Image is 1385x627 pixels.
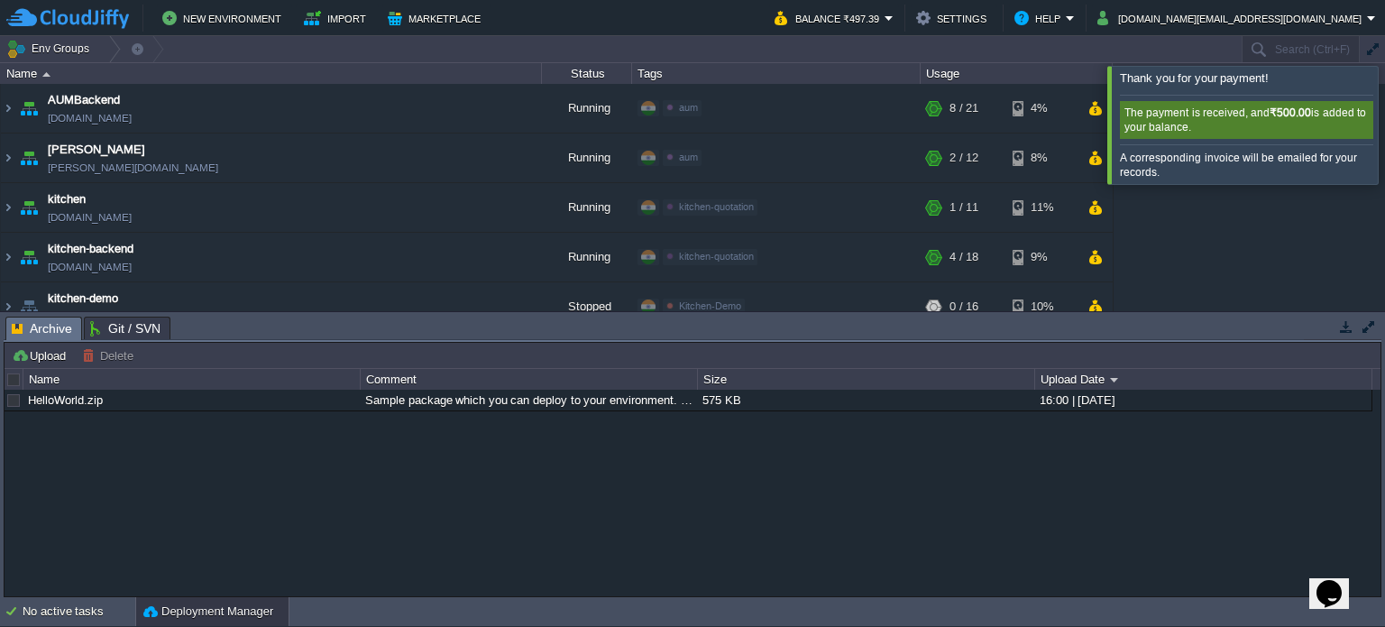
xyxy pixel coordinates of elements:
button: Settings [916,7,992,29]
div: Running [542,183,632,232]
div: Upload Date [1036,369,1371,390]
div: 0 / 16 [949,282,978,331]
div: A corresponding invoice will be emailed for your records. [1120,151,1373,180]
span: Kitchen-Demo [679,300,741,311]
a: [DOMAIN_NAME] [48,308,132,326]
a: [DOMAIN_NAME] [48,109,132,127]
button: Delete [82,347,139,364]
div: Running [542,134,632,182]
span: Git / SVN [90,318,161,339]
div: 8% [1013,134,1071,182]
img: AMDAwAAAACH5BAEAAAAALAAAAAABAAEAAAICRAEAOw== [1,84,15,133]
div: Name [2,63,541,84]
div: 4% [1013,84,1071,133]
img: AMDAwAAAACH5BAEAAAAALAAAAAABAAEAAAICRAEAOw== [42,72,50,77]
a: AUMBackend [48,91,120,109]
span: kitchen-quotation [679,251,754,262]
a: [DOMAIN_NAME] [48,208,132,226]
div: Sample package which you can deploy to your environment. Feel free to delete and upload a package... [361,390,696,410]
div: The payment is received, and is added to your balance. [1120,101,1373,139]
a: kitchen-demo [48,290,118,308]
div: Running [542,84,632,133]
span: aum [679,152,698,162]
div: 10% [1013,282,1071,331]
img: AMDAwAAAACH5BAEAAAAALAAAAAABAAEAAAICRAEAOw== [16,183,41,232]
button: Deployment Manager [143,603,273,621]
span: Archive [12,318,72,340]
button: Import [304,7,371,29]
img: AMDAwAAAACH5BAEAAAAALAAAAAABAAEAAAICRAEAOw== [16,84,41,133]
img: CloudJiffy [6,7,129,30]
span: kitchen-quotation [679,201,754,212]
a: kitchen [48,190,86,208]
div: Running [542,233,632,281]
button: Marketplace [388,7,486,29]
button: [DOMAIN_NAME][EMAIL_ADDRESS][DOMAIN_NAME] [1097,7,1367,29]
div: Usage [922,63,1112,84]
button: Help [1014,7,1066,29]
img: AMDAwAAAACH5BAEAAAAALAAAAAABAAEAAAICRAEAOw== [1,134,15,182]
a: [PERSON_NAME] [48,141,145,159]
iframe: chat widget [1309,555,1367,609]
div: Stopped [542,282,632,331]
div: Name [24,369,360,390]
img: AMDAwAAAACH5BAEAAAAALAAAAAABAAEAAAICRAEAOw== [16,134,41,182]
a: HelloWorld.zip [28,393,103,407]
div: 2 / 12 [949,134,978,182]
div: Size [699,369,1034,390]
img: AMDAwAAAACH5BAEAAAAALAAAAAABAAEAAAICRAEAOw== [1,282,15,331]
b: ₹500.00 [1270,106,1311,119]
a: [DOMAIN_NAME] [48,258,132,276]
div: 575 KB [698,390,1033,410]
button: Upload [12,347,71,364]
span: aum [679,102,698,113]
div: 9% [1013,233,1071,281]
img: AMDAwAAAACH5BAEAAAAALAAAAAABAAEAAAICRAEAOw== [16,233,41,281]
div: 16:00 | [DATE] [1035,390,1371,410]
button: Balance ₹497.39 [775,7,885,29]
button: Env Groups [6,36,96,61]
button: New Environment [162,7,287,29]
a: kitchen-backend [48,240,133,258]
div: No active tasks [23,597,135,626]
div: 8 / 21 [949,84,978,133]
div: Comment [362,369,697,390]
img: AMDAwAAAACH5BAEAAAAALAAAAAABAAEAAAICRAEAOw== [16,282,41,331]
div: 1 / 11 [949,183,978,232]
a: [PERSON_NAME][DOMAIN_NAME] [48,159,218,177]
div: Tags [633,63,920,84]
img: AMDAwAAAACH5BAEAAAAALAAAAAABAAEAAAICRAEAOw== [1,183,15,232]
div: 4 / 18 [949,233,978,281]
img: AMDAwAAAACH5BAEAAAAALAAAAAABAAEAAAICRAEAOw== [1,233,15,281]
div: 11% [1013,183,1071,232]
div: Status [543,63,631,84]
span: Thank you for your payment! [1120,71,1269,85]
